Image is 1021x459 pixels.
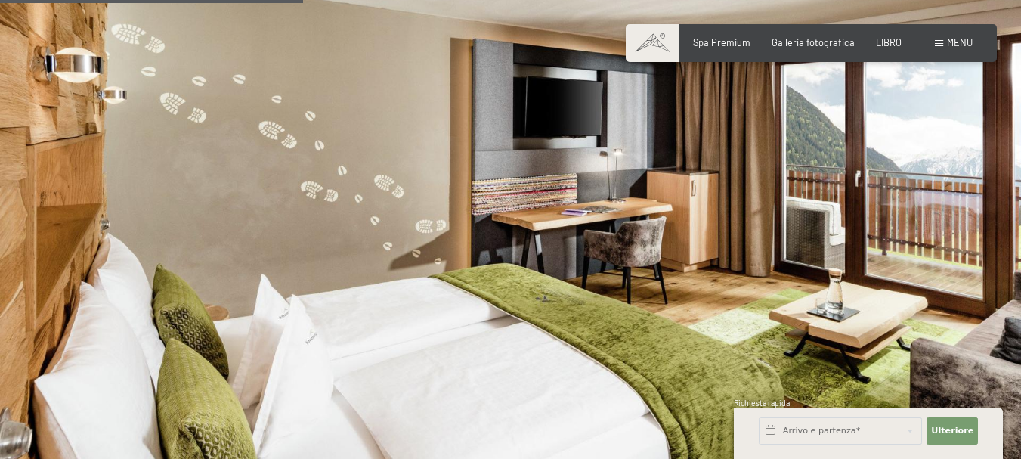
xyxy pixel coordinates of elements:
[947,36,973,48] font: menu
[693,36,750,48] a: Spa Premium
[931,426,973,436] font: Ulteriore
[876,36,902,48] a: LIBRO
[927,417,978,445] button: Ulteriore
[772,36,855,48] a: Galleria fotografica
[734,399,790,408] font: Richiesta rapida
